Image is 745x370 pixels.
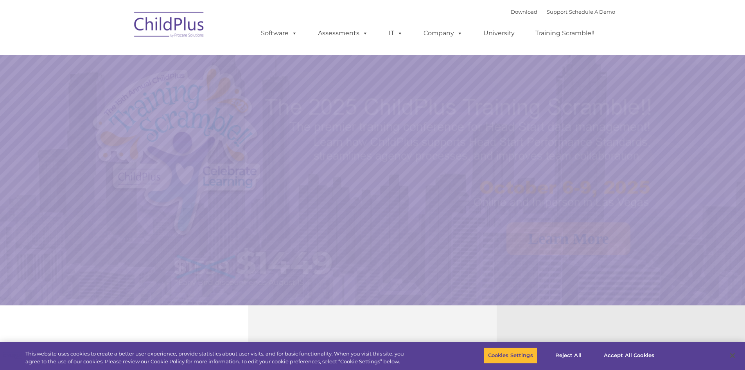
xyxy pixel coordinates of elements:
[130,6,208,45] img: ChildPlus by Procare Solutions
[253,25,305,41] a: Software
[544,347,593,364] button: Reject All
[569,9,615,15] a: Schedule A Demo
[528,25,602,41] a: Training Scramble!!
[310,25,376,41] a: Assessments
[381,25,411,41] a: IT
[547,9,567,15] a: Support
[511,9,537,15] a: Download
[506,222,630,255] a: Learn More
[476,25,522,41] a: University
[416,25,470,41] a: Company
[600,347,659,364] button: Accept All Cookies
[511,9,615,15] font: |
[484,347,537,364] button: Cookies Settings
[25,350,410,365] div: This website uses cookies to create a better user experience, provide statistics about user visit...
[724,347,741,364] button: Close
